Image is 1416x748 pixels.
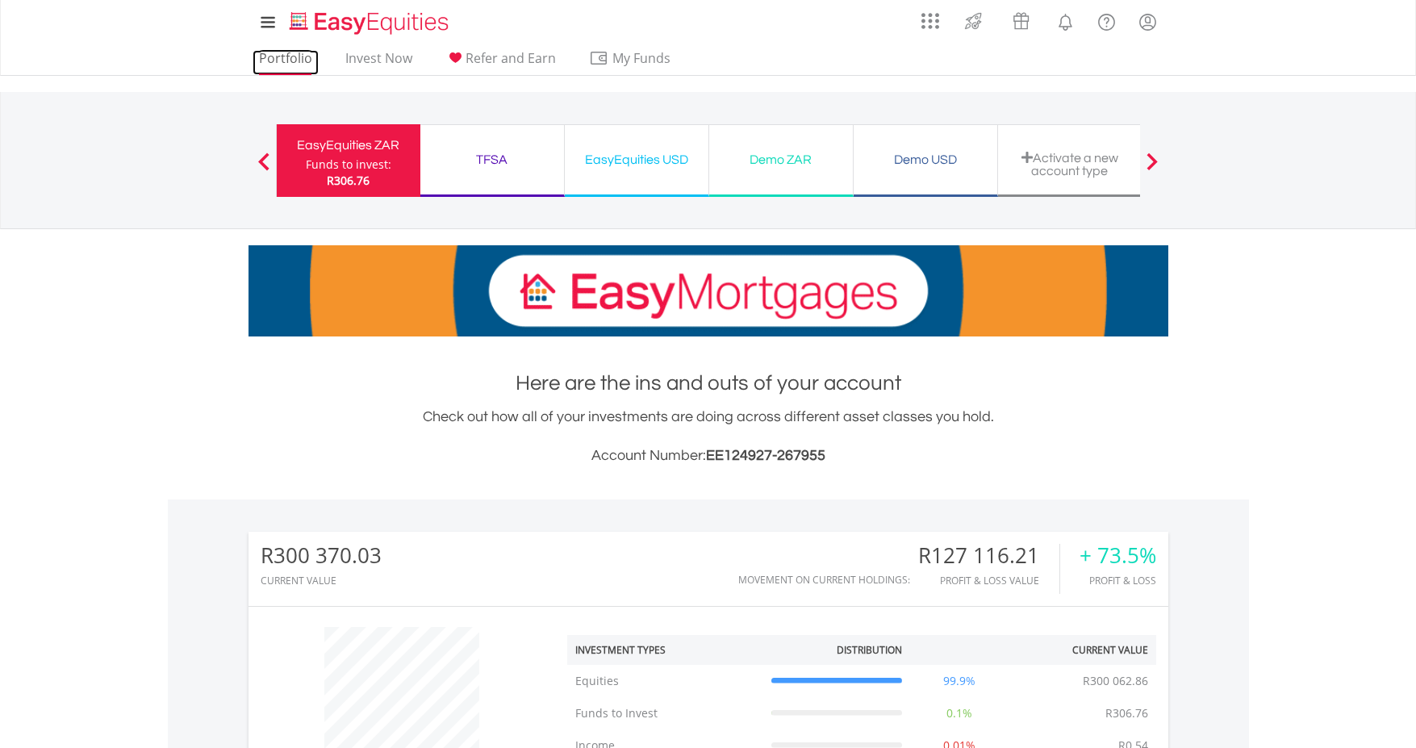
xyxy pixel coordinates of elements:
td: Funds to Invest [567,697,763,729]
a: Vouchers [997,4,1045,34]
div: R300 370.03 [261,544,382,567]
td: R300 062.86 [1075,665,1156,697]
a: Refer and Earn [439,50,562,75]
img: vouchers-v2.svg [1008,8,1034,34]
div: EasyEquities ZAR [286,134,411,157]
div: Profit & Loss [1080,575,1156,586]
a: Notifications [1045,4,1086,36]
div: R127 116.21 [918,544,1059,567]
div: + 73.5% [1080,544,1156,567]
td: 0.1% [910,697,1009,729]
img: EasyMortage Promotion Banner [249,245,1168,336]
a: My Profile [1127,4,1168,40]
span: R306.76 [327,173,370,188]
a: FAQ's and Support [1086,4,1127,36]
img: EasyEquities_Logo.png [286,10,455,36]
div: EasyEquities USD [574,148,699,171]
span: My Funds [589,48,695,69]
a: Home page [283,4,455,36]
div: TFSA [430,148,554,171]
a: Invest Now [339,50,419,75]
th: Current Value [1009,635,1156,665]
h1: Here are the ins and outs of your account [249,369,1168,398]
img: grid-menu-icon.svg [921,12,939,30]
td: Equities [567,665,763,697]
div: Demo USD [863,148,988,171]
a: AppsGrid [911,4,950,30]
h3: Account Number: [249,445,1168,467]
img: thrive-v2.svg [960,8,987,34]
td: 99.9% [910,665,1009,697]
div: Check out how all of your investments are doing across different asset classes you hold. [249,406,1168,467]
div: Activate a new account type [1008,151,1132,178]
div: Movement on Current Holdings: [738,575,910,585]
div: Funds to invest: [306,157,391,173]
div: CURRENT VALUE [261,575,382,586]
span: Refer and Earn [466,49,556,67]
td: R306.76 [1097,697,1156,729]
th: Investment Types [567,635,763,665]
div: Distribution [837,643,902,657]
div: Profit & Loss Value [918,575,1059,586]
a: Portfolio [253,50,319,75]
div: Demo ZAR [719,148,843,171]
span: EE124927-267955 [706,448,825,463]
